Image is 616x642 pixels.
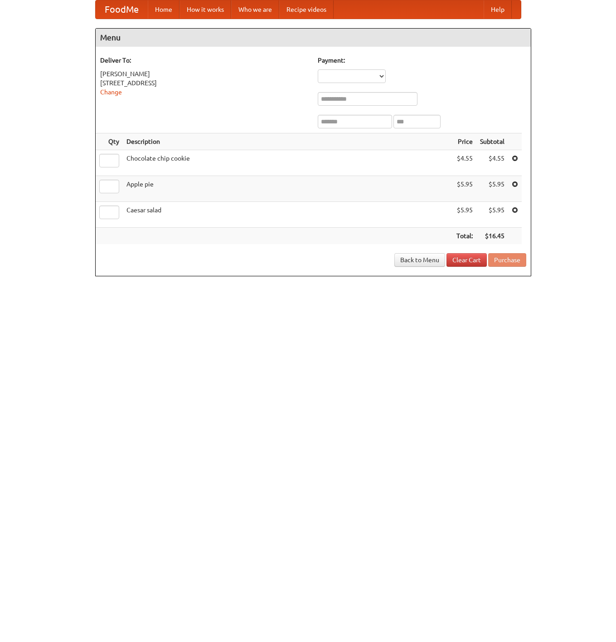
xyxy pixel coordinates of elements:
[179,0,231,19] a: How it works
[96,0,148,19] a: FoodMe
[100,69,309,78] div: [PERSON_NAME]
[123,150,453,176] td: Chocolate chip cookie
[279,0,334,19] a: Recipe videos
[123,202,453,228] td: Caesar salad
[100,78,309,88] div: [STREET_ADDRESS]
[453,228,476,245] th: Total:
[453,176,476,202] td: $5.95
[394,253,445,267] a: Back to Menu
[453,202,476,228] td: $5.95
[100,88,122,96] a: Change
[476,228,508,245] th: $16.45
[96,133,123,150] th: Qty
[96,29,531,47] h4: Menu
[484,0,512,19] a: Help
[123,133,453,150] th: Description
[476,176,508,202] td: $5.95
[231,0,279,19] a: Who we are
[318,56,526,65] h5: Payment:
[476,133,508,150] th: Subtotal
[488,253,526,267] button: Purchase
[453,150,476,176] td: $4.55
[123,176,453,202] td: Apple pie
[446,253,487,267] a: Clear Cart
[100,56,309,65] h5: Deliver To:
[453,133,476,150] th: Price
[476,202,508,228] td: $5.95
[476,150,508,176] td: $4.55
[148,0,179,19] a: Home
